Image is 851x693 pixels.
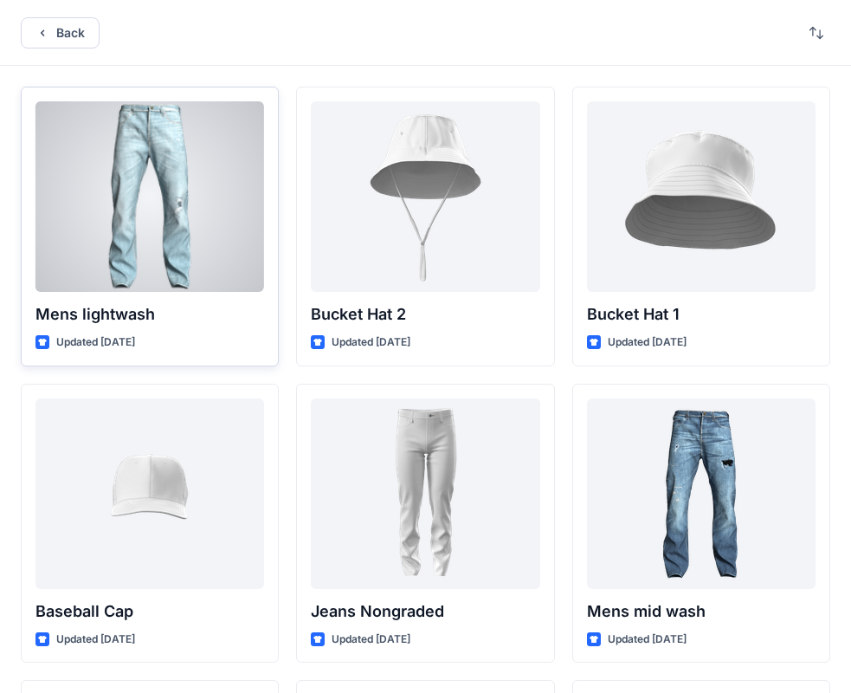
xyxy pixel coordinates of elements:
p: Updated [DATE] [56,334,135,352]
button: Back [21,17,100,49]
p: Jeans Nongraded [311,599,539,624]
p: Baseball Cap [35,599,264,624]
a: Baseball Cap [35,398,264,589]
p: Updated [DATE] [608,631,687,649]
p: Bucket Hat 1 [587,302,816,327]
p: Mens lightwash [35,302,264,327]
p: Bucket Hat 2 [311,302,539,327]
a: Mens lightwash [35,101,264,292]
a: Jeans Nongraded [311,398,539,589]
a: Mens mid wash [587,398,816,589]
p: Mens mid wash [587,599,816,624]
p: Updated [DATE] [56,631,135,649]
a: Bucket Hat 1 [587,101,816,292]
a: Bucket Hat 2 [311,101,539,292]
p: Updated [DATE] [332,334,410,352]
p: Updated [DATE] [608,334,687,352]
p: Updated [DATE] [332,631,410,649]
